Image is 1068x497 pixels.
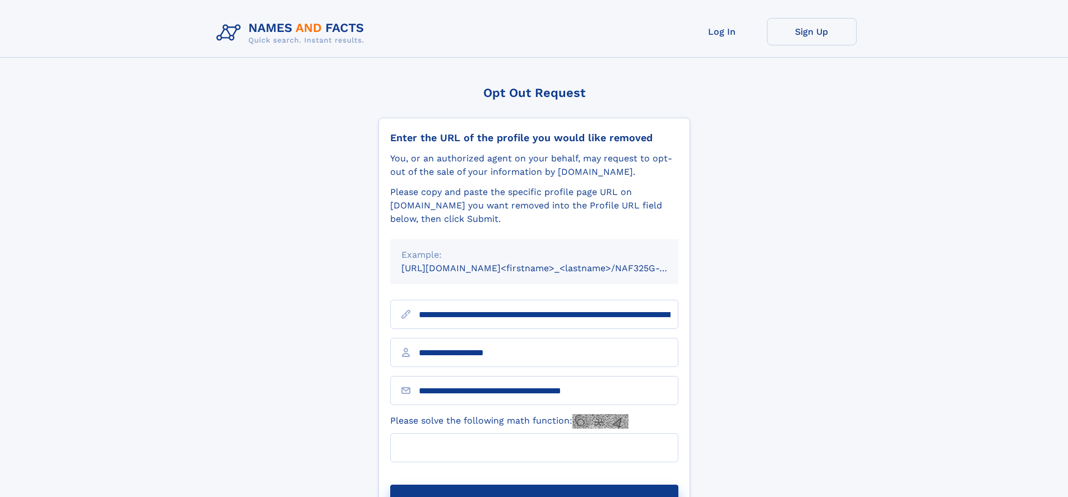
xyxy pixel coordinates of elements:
[767,18,857,45] a: Sign Up
[677,18,767,45] a: Log In
[390,132,678,144] div: Enter the URL of the profile you would like removed
[378,86,690,100] div: Opt Out Request
[401,248,667,262] div: Example:
[390,414,628,429] label: Please solve the following math function:
[401,263,700,273] small: [URL][DOMAIN_NAME]<firstname>_<lastname>/NAF325G-xxxxxxxx
[212,18,373,48] img: Logo Names and Facts
[390,152,678,179] div: You, or an authorized agent on your behalf, may request to opt-out of the sale of your informatio...
[390,185,678,226] div: Please copy and paste the specific profile page URL on [DOMAIN_NAME] you want removed into the Pr...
